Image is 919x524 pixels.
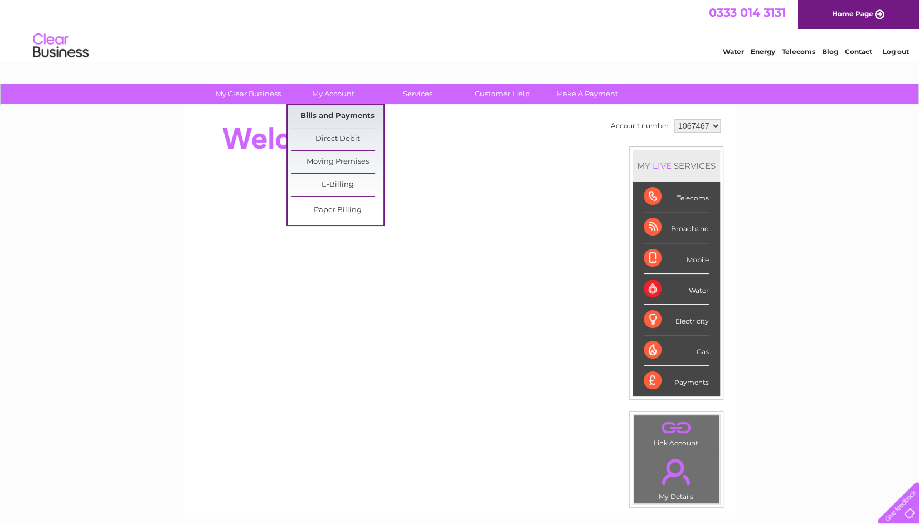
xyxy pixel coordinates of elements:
[644,243,709,274] div: Mobile
[372,84,464,104] a: Services
[644,335,709,366] div: Gas
[644,366,709,396] div: Payments
[636,418,716,438] a: .
[822,47,838,56] a: Blog
[782,47,815,56] a: Telecoms
[633,449,719,504] td: My Details
[723,47,744,56] a: Water
[633,150,720,182] div: MY SERVICES
[291,151,383,173] a: Moving Premises
[291,199,383,222] a: Paper Billing
[456,84,548,104] a: Customer Help
[202,84,294,104] a: My Clear Business
[650,160,674,171] div: LIVE
[291,128,383,150] a: Direct Debit
[291,174,383,196] a: E-Billing
[751,47,775,56] a: Energy
[636,452,716,491] a: .
[633,415,719,450] td: Link Account
[291,105,383,128] a: Bills and Payments
[644,274,709,305] div: Water
[197,6,723,54] div: Clear Business is a trading name of Verastar Limited (registered in [GEOGRAPHIC_DATA] No. 3667643...
[608,116,672,135] td: Account number
[644,305,709,335] div: Electricity
[882,47,908,56] a: Log out
[845,47,872,56] a: Contact
[644,212,709,243] div: Broadband
[541,84,633,104] a: Make A Payment
[32,29,89,63] img: logo.png
[644,182,709,212] div: Telecoms
[709,6,786,19] a: 0333 014 3131
[287,84,379,104] a: My Account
